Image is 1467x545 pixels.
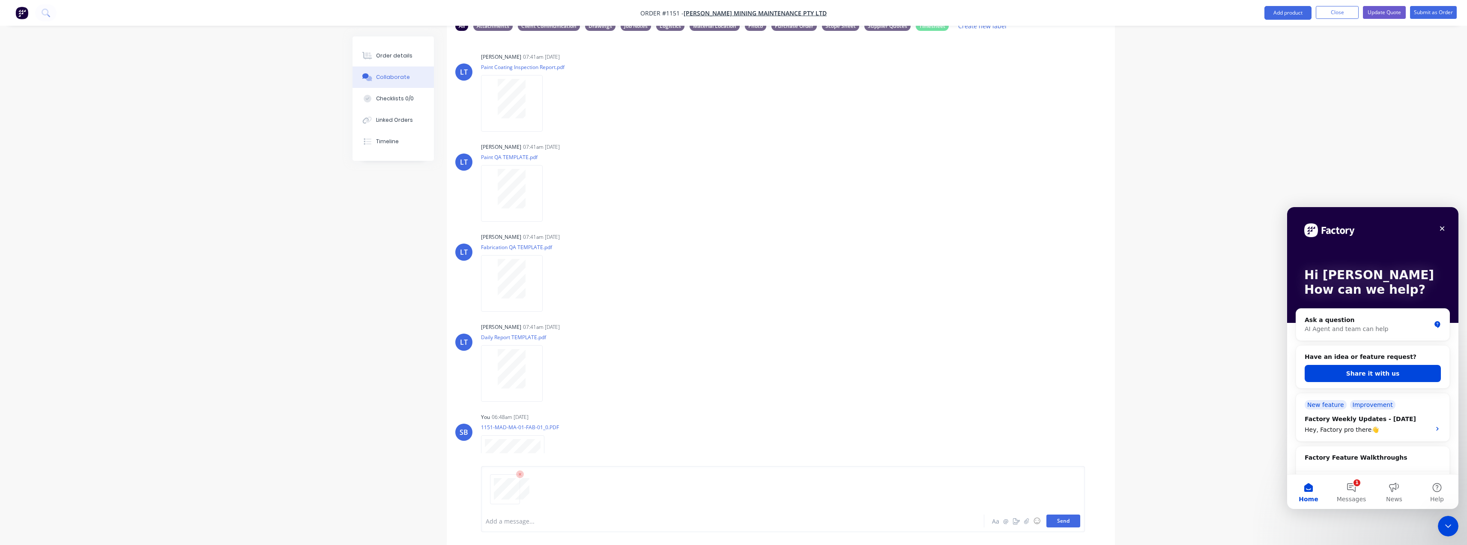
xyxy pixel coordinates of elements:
button: @ [1001,516,1011,526]
div: 07:41am [DATE] [523,233,560,241]
div: You [481,413,490,421]
div: LT [460,337,468,347]
button: Timeline [353,131,434,152]
div: Material Location [690,21,740,31]
p: Fabrication QA TEMPLATE.pdf [481,244,552,251]
a: [PERSON_NAME] Mining Maintenance Pty Ltd [684,9,827,17]
div: Purchase Order [771,21,817,31]
div: LT [460,67,468,77]
button: Submit as Order [1410,6,1457,19]
button: Linked Orders [353,109,434,131]
div: Client Communication [518,21,580,31]
div: Logistics [656,21,684,31]
div: All [455,21,468,31]
div: [PERSON_NAME] [481,323,521,331]
button: ☺ [1032,516,1042,526]
div: Checklists 0/0 [376,95,414,102]
button: Add product [1264,6,1312,20]
div: [PERSON_NAME] [481,53,521,61]
iframe: Intercom live chat [1287,207,1458,509]
div: Collaborate [376,73,410,81]
div: SB [460,427,468,437]
iframe: Intercom live chat [1438,516,1458,536]
p: 1151-MAD-MA-01-FAB-01_0.PDF [481,424,559,431]
div: 07:41am [DATE] [523,323,560,331]
div: Timeline [376,138,399,145]
div: 06:48am [DATE] [492,413,529,421]
div: Job Notes [621,21,651,31]
span: Order #1151 - [640,9,684,17]
div: Linked Orders [376,116,413,124]
div: Attachments [473,21,513,31]
img: Factory [15,6,28,19]
div: Drawings [585,21,615,31]
div: 07:41am [DATE] [523,53,560,61]
div: Order details [376,52,412,60]
p: Paint Coating Inspection Report.pdf [481,63,565,71]
button: Order details [353,45,434,66]
p: Daily Report TEMPLATE.pdf [481,334,551,341]
div: Scope Sheet [822,21,859,31]
button: Collaborate [353,66,434,88]
div: Supplier Quotes [864,21,911,31]
div: LT [460,157,468,167]
button: Send [1046,515,1080,527]
div: LT [460,247,468,257]
button: Update Quote [1363,6,1406,19]
p: Paint QA TEMPLATE.pdf [481,154,551,161]
div: [PERSON_NAME] [481,143,521,151]
div: [PERSON_NAME] [481,233,521,241]
div: 07:41am [DATE] [523,143,560,151]
div: Timesheet [916,21,949,31]
button: Create new label [954,20,1011,32]
div: Photo [745,21,766,31]
button: Checklists 0/0 [353,88,434,109]
button: Aa [991,516,1001,526]
button: Close [1316,6,1359,19]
